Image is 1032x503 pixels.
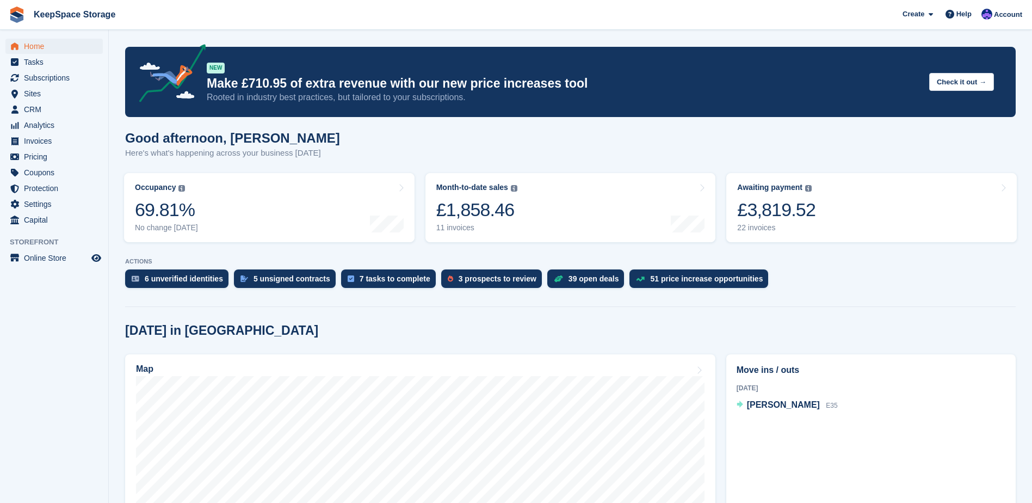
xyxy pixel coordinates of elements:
span: Subscriptions [24,70,89,85]
p: ACTIONS [125,258,1016,265]
span: Help [956,9,972,20]
span: Pricing [24,149,89,164]
span: Sites [24,86,89,101]
a: menu [5,102,103,117]
div: 22 invoices [737,223,815,232]
span: Account [994,9,1022,20]
span: Online Store [24,250,89,266]
a: menu [5,39,103,54]
span: CRM [24,102,89,117]
a: menu [5,133,103,149]
a: Awaiting payment £3,819.52 22 invoices [726,173,1017,242]
span: Protection [24,181,89,196]
a: KeepSpace Storage [29,5,120,23]
a: Month-to-date sales £1,858.46 11 invoices [425,173,716,242]
a: menu [5,165,103,180]
div: 11 invoices [436,223,517,232]
h1: Good afternoon, [PERSON_NAME] [125,131,340,145]
img: verify_identity-adf6edd0f0f0b5bbfe63781bf79b02c33cf7c696d77639b501bdc392416b5a36.svg [132,275,139,282]
img: price-adjustments-announcement-icon-8257ccfd72463d97f412b2fc003d46551f7dbcb40ab6d574587a9cd5c0d94... [130,44,206,106]
a: menu [5,70,103,85]
span: Home [24,39,89,54]
a: menu [5,86,103,101]
a: Occupancy 69.81% No change [DATE] [124,173,415,242]
div: Month-to-date sales [436,183,508,192]
a: menu [5,250,103,266]
img: icon-info-grey-7440780725fd019a000dd9b08b2336e03edf1995a4989e88bcd33f0948082b44.svg [805,185,812,192]
a: 39 open deals [547,269,630,293]
div: Awaiting payment [737,183,802,192]
span: Storefront [10,237,108,248]
div: 7 tasks to complete [360,274,430,283]
div: 39 open deals [568,274,619,283]
a: [PERSON_NAME] E35 [737,398,838,413]
a: 51 price increase opportunities [629,269,774,293]
p: Here's what's happening across your business [DATE] [125,147,340,160]
a: 5 unsigned contracts [234,269,341,293]
a: 7 tasks to complete [341,269,441,293]
p: Rooted in industry best practices, but tailored to your subscriptions. [207,91,920,103]
img: prospect-51fa495bee0391a8d652442698ab0144808aea92771e9ea1ae160a38d050c398.svg [448,275,453,282]
img: deal-1b604bf984904fb50ccaf53a9ad4b4a5d6e5aea283cecdc64d6e3604feb123c2.svg [554,275,563,283]
p: Make £710.95 of extra revenue with our new price increases tool [207,76,920,91]
a: menu [5,118,103,133]
div: £3,819.52 [737,199,815,221]
div: 69.81% [135,199,198,221]
div: £1,858.46 [436,199,517,221]
h2: [DATE] in [GEOGRAPHIC_DATA] [125,323,318,338]
img: task-75834270c22a3079a89374b754ae025e5fb1db73e45f91037f5363f120a921f8.svg [348,275,354,282]
a: menu [5,197,103,212]
span: Tasks [24,54,89,70]
span: Settings [24,197,89,212]
span: Invoices [24,133,89,149]
a: 6 unverified identities [125,269,234,293]
div: 3 prospects to review [459,274,536,283]
span: Create [903,9,924,20]
h2: Move ins / outs [737,364,1005,377]
span: Analytics [24,118,89,133]
div: No change [DATE] [135,223,198,232]
span: Coupons [24,165,89,180]
span: Capital [24,212,89,228]
div: NEW [207,63,225,73]
img: Chloe Clark [981,9,992,20]
div: 51 price increase opportunities [650,274,763,283]
img: contract_signature_icon-13c848040528278c33f63329250d36e43548de30e8caae1d1a13099fd9432cc5.svg [240,275,248,282]
a: menu [5,54,103,70]
img: icon-info-grey-7440780725fd019a000dd9b08b2336e03edf1995a4989e88bcd33f0948082b44.svg [178,185,185,192]
a: menu [5,212,103,228]
div: Occupancy [135,183,176,192]
div: 6 unverified identities [145,274,223,283]
span: [PERSON_NAME] [747,400,820,409]
a: menu [5,149,103,164]
img: stora-icon-8386f47178a22dfd0bd8f6a31ec36ba5ce8667c1dd55bd0f319d3a0aa187defe.svg [9,7,25,23]
div: 5 unsigned contracts [254,274,330,283]
a: 3 prospects to review [441,269,547,293]
div: [DATE] [737,383,1005,393]
a: Preview store [90,251,103,265]
img: price_increase_opportunities-93ffe204e8149a01c8c9dc8f82e8f89637d9d84a8eef4429ea346261dce0b2c0.svg [636,277,645,281]
span: E35 [826,402,837,409]
img: icon-info-grey-7440780725fd019a000dd9b08b2336e03edf1995a4989e88bcd33f0948082b44.svg [511,185,517,192]
button: Check it out → [929,73,994,91]
a: menu [5,181,103,196]
h2: Map [136,364,153,374]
